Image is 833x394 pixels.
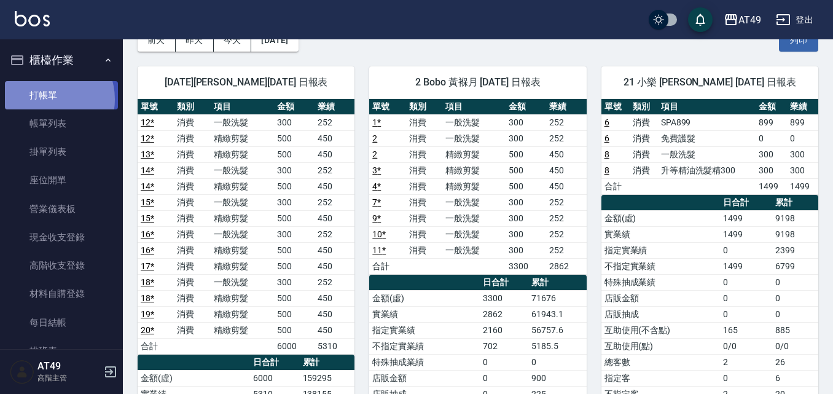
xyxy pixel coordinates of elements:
td: 500 [274,210,315,226]
td: 互助使用(不含點) [601,322,720,338]
a: 2 [372,149,377,159]
td: 0 [720,306,772,322]
td: 一般洗髮 [442,114,506,130]
td: 900 [528,370,586,386]
th: 金額 [506,99,546,115]
th: 金額 [756,99,787,115]
td: 消費 [630,162,658,178]
td: 一般洗髮 [442,242,506,258]
td: 1499 [720,210,772,226]
td: 不指定實業績 [601,258,720,274]
td: 精緻剪髮 [211,130,274,146]
td: 0 [528,354,586,370]
a: 每日結帳 [5,309,118,337]
td: 0 [787,130,818,146]
td: 1499 [787,178,818,194]
td: 9198 [772,210,818,226]
a: 營業儀表板 [5,195,118,223]
td: 61943.1 [528,306,586,322]
td: SPA899 [658,114,756,130]
td: 450 [315,290,355,306]
td: 精緻剪髮 [211,210,274,226]
a: 高階收支登錄 [5,251,118,280]
td: 一般洗髮 [658,146,756,162]
td: 0 [720,242,772,258]
td: 159295 [300,370,355,386]
td: 2862 [546,258,587,274]
td: 450 [546,178,587,194]
td: 精緻剪髮 [442,146,506,162]
td: 消費 [406,210,442,226]
td: 精緻剪髮 [211,242,274,258]
td: 精緻剪髮 [211,306,274,322]
a: 掛單列表 [5,138,118,166]
td: 0 [756,130,787,146]
td: 0 [480,370,528,386]
a: 現金收支登錄 [5,223,118,251]
td: 450 [315,178,355,194]
a: 6 [604,117,609,127]
td: 消費 [406,146,442,162]
td: 特殊抽成業績 [369,354,480,370]
td: 實業績 [601,226,720,242]
td: 450 [315,210,355,226]
td: 總客數 [601,354,720,370]
td: 300 [506,194,546,210]
th: 類別 [406,99,442,115]
td: 0 [772,290,818,306]
th: 類別 [630,99,658,115]
td: 消費 [406,162,442,178]
th: 日合計 [250,355,300,371]
td: 店販金額 [601,290,720,306]
td: 消費 [174,306,210,322]
td: 合計 [138,338,174,354]
span: 21 小樂 [PERSON_NAME] [DATE] 日報表 [616,76,804,89]
td: 300 [274,274,315,290]
td: 252 [546,242,587,258]
td: 300 [506,130,546,146]
td: 26 [772,354,818,370]
td: 精緻剪髮 [211,178,274,194]
td: 252 [315,114,355,130]
td: 6000 [250,370,300,386]
td: 店販抽成 [601,306,720,322]
button: 昨天 [176,29,214,52]
th: 累計 [772,195,818,211]
td: 1499 [756,178,787,194]
td: 0 [480,354,528,370]
a: 排班表 [5,337,118,365]
td: 免費護髮 [658,130,756,146]
td: 300 [756,146,787,162]
td: 消費 [174,242,210,258]
td: 一般洗髮 [211,162,274,178]
td: 消費 [406,242,442,258]
td: 消費 [174,162,210,178]
td: 精緻剪髮 [211,258,274,274]
td: 500 [274,242,315,258]
button: 前天 [138,29,176,52]
td: 消費 [174,114,210,130]
td: 金額(虛) [138,370,250,386]
td: 300 [274,194,315,210]
td: 5185.5 [528,338,586,354]
p: 高階主管 [37,372,100,384]
td: 252 [315,162,355,178]
td: 消費 [406,226,442,242]
td: 消費 [174,258,210,274]
th: 累計 [300,355,355,371]
th: 金額 [274,99,315,115]
th: 累計 [528,275,586,291]
td: 3300 [480,290,528,306]
td: 消費 [406,194,442,210]
td: 300 [274,226,315,242]
td: 0 [772,306,818,322]
td: 消費 [174,194,210,210]
td: 252 [546,114,587,130]
td: 消費 [630,146,658,162]
td: 500 [274,306,315,322]
td: 300 [506,114,546,130]
td: 6799 [772,258,818,274]
td: 450 [315,242,355,258]
td: 252 [546,210,587,226]
th: 單號 [601,99,630,115]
